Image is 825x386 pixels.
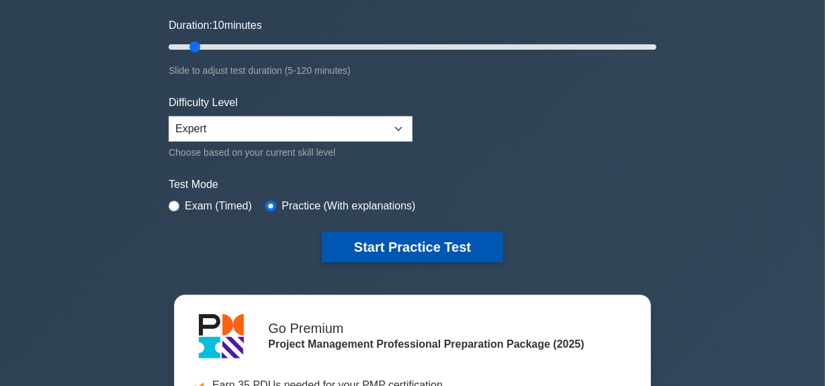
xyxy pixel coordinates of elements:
[169,144,412,160] div: Choose based on your current skill level
[169,177,656,193] label: Test Mode
[169,95,238,111] label: Difficulty Level
[169,17,262,34] label: Duration: minutes
[281,198,415,214] label: Practice (With explanations)
[169,62,656,79] div: Slide to adjust test duration (5-120 minutes)
[185,198,252,214] label: Exam (Timed)
[212,19,224,31] span: 10
[322,232,503,262] button: Start Practice Test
